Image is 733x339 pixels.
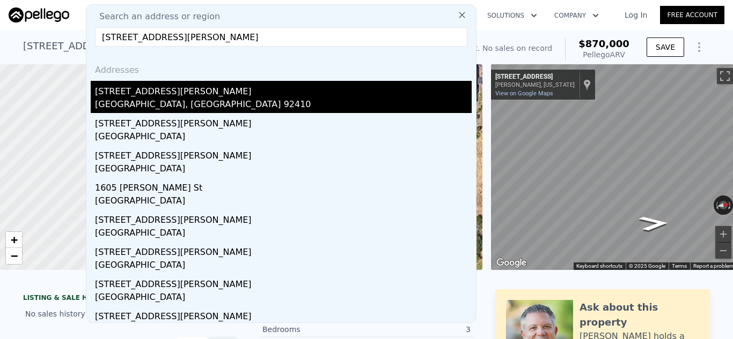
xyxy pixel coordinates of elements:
div: Bedrooms [262,324,366,335]
button: Company [546,6,607,25]
button: Keyboard shortcuts [576,262,622,270]
div: [GEOGRAPHIC_DATA] [95,291,472,306]
div: LISTING & SALE HISTORY [23,293,238,304]
span: $870,000 [578,38,629,49]
span: − [11,249,18,262]
img: Pellego [9,7,69,22]
span: Search an address or region [91,10,220,23]
div: [GEOGRAPHIC_DATA] [95,130,472,145]
div: [STREET_ADDRESS][PERSON_NAME] [95,81,472,98]
a: View on Google Maps [495,90,553,97]
div: [STREET_ADDRESS] [495,73,575,81]
div: Addresses [91,55,472,81]
span: © 2025 Google [629,263,665,269]
a: Show location on map [583,79,591,91]
button: SAVE [647,37,684,57]
div: [STREET_ADDRESS][PERSON_NAME] [95,306,472,323]
input: Enter an address, city, region, neighborhood or zip code [95,27,467,47]
div: [PERSON_NAME], [US_STATE] [495,81,575,88]
img: Google [494,256,529,270]
div: Off Market. No sales on record [438,43,552,54]
div: [STREET_ADDRESS] , [PERSON_NAME] , CA 94525 [23,39,259,54]
div: 3 [366,324,471,335]
a: Log In [612,10,660,20]
a: Open this area in Google Maps (opens a new window) [494,256,529,270]
div: [STREET_ADDRESS][PERSON_NAME] [95,242,472,259]
div: [STREET_ADDRESS][PERSON_NAME] [95,113,472,130]
button: Solutions [479,6,546,25]
a: Zoom in [6,232,22,248]
div: Pellego ARV [578,49,629,60]
button: Zoom out [715,243,731,259]
div: [GEOGRAPHIC_DATA], [GEOGRAPHIC_DATA] 92410 [95,98,472,113]
a: Free Account [660,6,724,24]
a: Terms (opens in new tab) [672,263,687,269]
a: Zoom out [6,248,22,264]
div: No sales history record for this property. [23,304,238,323]
button: Show Options [688,36,710,58]
button: Rotate counterclockwise [714,195,720,215]
div: [GEOGRAPHIC_DATA] [95,194,472,209]
div: [STREET_ADDRESS][PERSON_NAME] [95,274,472,291]
button: Toggle fullscreen view [717,68,733,84]
path: Go North, 2nd Ave [626,213,681,235]
div: [STREET_ADDRESS][PERSON_NAME] [95,209,472,227]
div: [GEOGRAPHIC_DATA] [95,227,472,242]
span: + [11,233,18,246]
div: [GEOGRAPHIC_DATA] [95,162,472,177]
button: Rotate clockwise [727,195,733,215]
div: Ask about this property [580,300,699,330]
div: [STREET_ADDRESS][PERSON_NAME] [95,145,472,162]
button: Zoom in [715,226,731,242]
div: 1605 [PERSON_NAME] St [95,177,472,194]
div: [GEOGRAPHIC_DATA] [95,259,472,274]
